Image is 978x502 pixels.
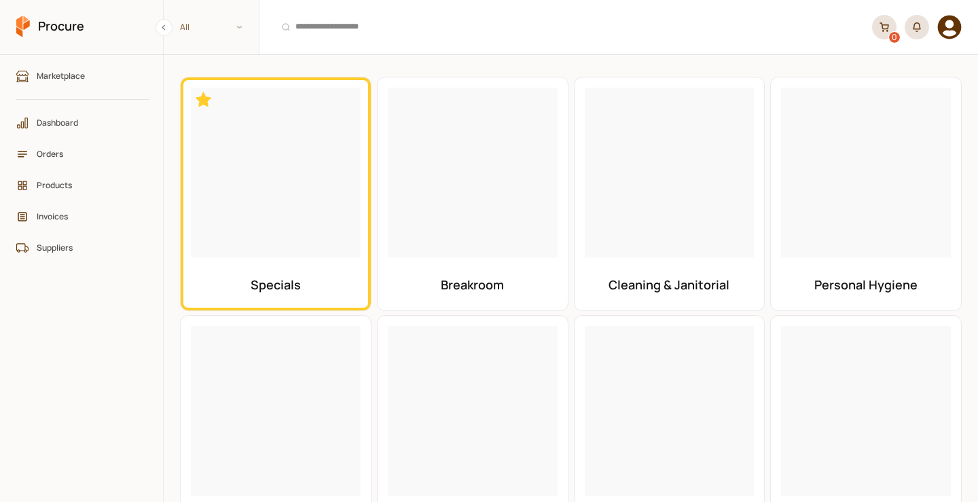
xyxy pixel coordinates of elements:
a: Cleaning & Janitorial [574,77,765,310]
span: Orders [37,147,139,160]
div: 0 [889,32,900,43]
h2: Specials [181,268,371,309]
a: Marketplace [10,63,156,89]
a: 0 [872,15,896,39]
span: All [180,20,189,33]
span: Procure [38,18,84,35]
a: Personal Hygiene [770,77,962,310]
a: Invoices [10,204,156,230]
a: Procure [16,16,84,39]
h2: Breakroom [378,268,568,309]
span: Marketplace [37,69,139,82]
a: Dashboard [10,110,156,136]
a: Breakroom [377,77,568,310]
input: Products and Orders [268,10,864,44]
a: Products [10,173,156,198]
a: Specials [180,77,372,310]
span: Suppliers [37,241,139,254]
span: Invoices [37,210,139,223]
a: Orders [10,141,156,167]
h2: Cleaning & Janitorial [575,268,765,309]
span: All [164,16,259,38]
h2: Personal Hygiene [771,268,961,309]
span: Products [37,179,139,192]
a: Suppliers [10,235,156,261]
span: Dashboard [37,116,139,129]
